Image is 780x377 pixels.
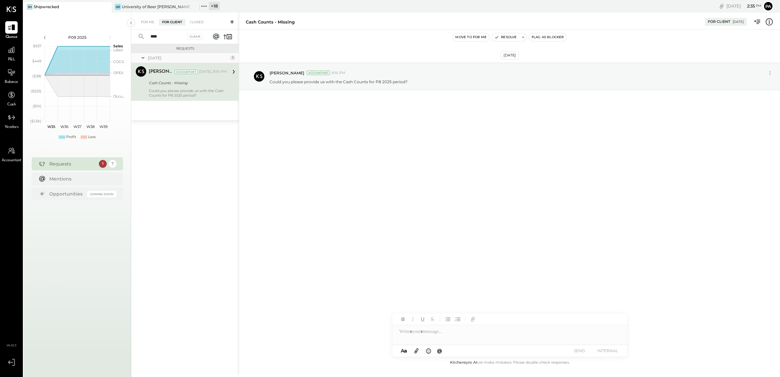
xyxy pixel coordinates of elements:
[435,347,444,355] button: @
[73,124,81,129] text: W37
[230,55,235,60] div: 1
[0,111,23,130] a: Vendors
[5,79,18,85] span: Balance
[501,51,519,59] div: [DATE]
[27,4,33,10] div: Sh
[0,21,23,40] a: Queue
[5,124,19,130] span: Vendors
[99,124,107,129] text: W39
[134,46,236,51] div: Requests
[32,74,41,78] text: ($38)
[32,59,41,63] text: $449
[66,134,76,140] div: Profit
[246,19,295,25] div: Cash Counts - Missing
[113,59,124,64] text: COGS
[718,3,725,9] div: copy link
[149,88,227,98] div: Could you please provide us with the Cash Counts for P8 2025 period?
[307,71,330,75] div: Accountant
[47,124,55,129] text: W35
[6,34,18,40] span: Queue
[8,57,15,63] span: P&L
[33,44,41,48] text: $937
[0,145,23,164] a: Accountant
[595,346,621,355] button: INTERNAL
[453,315,462,323] button: Ordered List
[34,4,59,9] div: Shipwrecked
[122,4,190,9] div: University of Beer [PERSON_NAME]
[444,315,452,323] button: Unordered List
[148,55,228,61] div: [DATE]
[270,79,408,85] p: Could you please provide us with the Cash Counts for P8 2025 period?
[159,19,185,25] div: For Client
[86,124,94,129] text: W38
[399,315,407,323] button: Bold
[138,19,158,25] div: For Me
[428,315,437,323] button: Strikethrough
[49,191,84,197] div: Opportunities
[409,315,417,323] button: Italic
[492,33,519,41] button: Resolve
[2,158,22,164] span: Accountant
[708,19,730,24] div: For Client
[49,176,113,182] div: Mentions
[50,35,105,40] div: P09 2025
[733,20,744,24] div: [DATE]
[763,1,773,11] button: Pa
[31,89,41,93] text: ($525)
[113,94,124,99] text: Occu...
[149,69,173,75] div: [PERSON_NAME]
[60,124,68,129] text: W36
[453,33,489,41] button: Move to for me
[115,4,121,10] div: Uo
[149,80,225,86] div: Cash Counts - Missing
[33,104,41,108] text: ($1K)
[113,71,124,75] text: OPEX
[99,160,107,168] div: 1
[188,34,203,40] div: Clear
[7,102,16,108] span: Cash
[109,160,117,168] div: 7
[0,44,23,63] a: P&L
[469,315,477,323] button: Add URL
[567,346,593,355] button: SEND
[529,33,567,41] button: Flag as Blocker
[30,119,41,123] text: ($1.5K)
[209,2,220,10] div: + 18
[187,19,207,25] div: Closed
[113,48,123,52] text: Labor
[726,3,761,9] div: [DATE]
[87,191,117,197] div: Coming Soon
[113,44,123,48] text: Sales
[270,70,304,76] span: [PERSON_NAME]
[49,161,96,167] div: Requests
[0,89,23,108] a: Cash
[175,70,198,74] div: Accountant
[404,348,407,354] span: a
[437,348,442,354] span: @
[0,66,23,85] a: Balance
[399,347,409,354] button: Aa
[199,69,227,74] div: [DATE], 8:16 PM
[332,71,345,76] span: 8:16 PM
[418,315,427,323] button: Underline
[88,134,96,140] div: Loss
